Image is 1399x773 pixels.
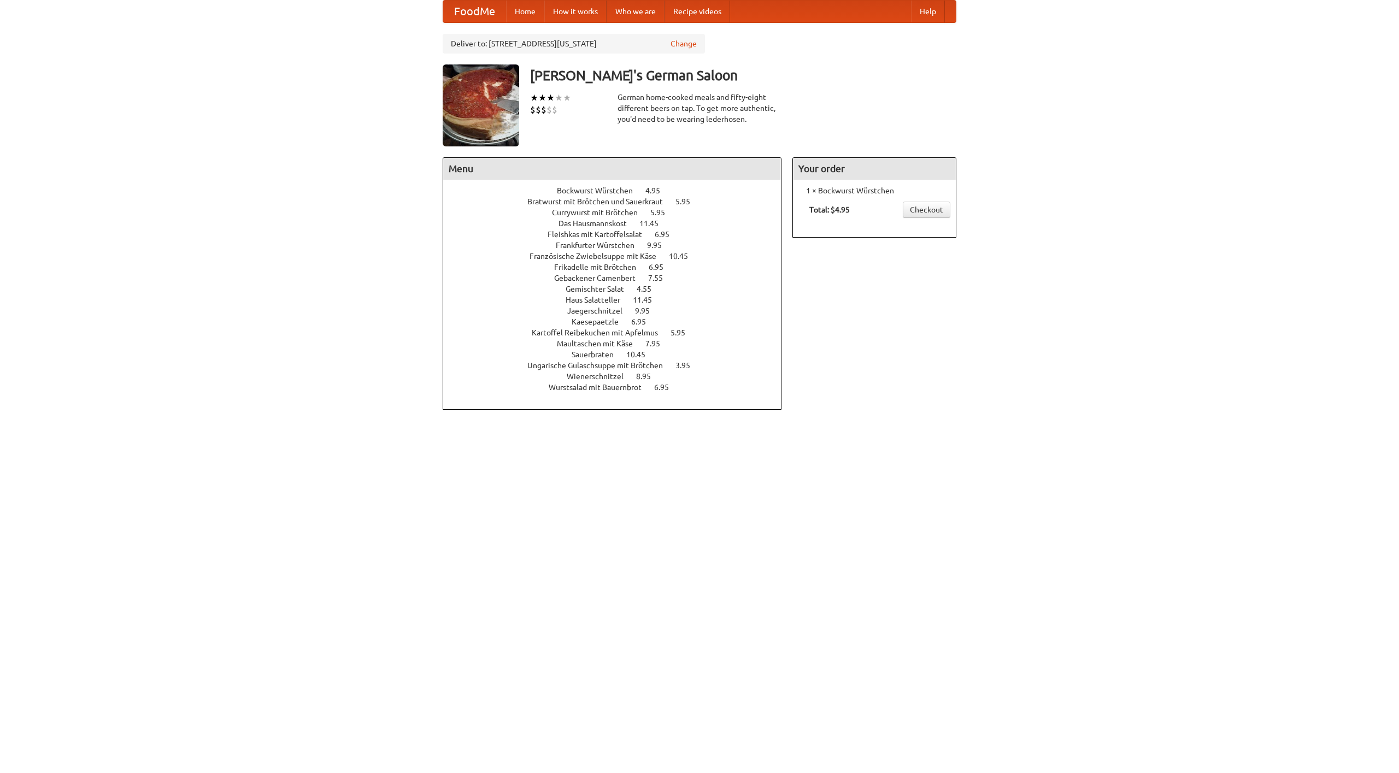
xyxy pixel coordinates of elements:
li: ★ [530,92,538,104]
a: Ungarische Gulaschsuppe mit Brötchen 3.95 [527,361,710,370]
li: ★ [555,92,563,104]
a: Bockwurst Würstchen 4.95 [557,186,680,195]
li: ★ [563,92,571,104]
span: 6.95 [649,263,674,272]
li: $ [530,104,536,116]
li: $ [541,104,546,116]
b: Total: $4.95 [809,205,850,214]
span: Gebackener Camenbert [554,274,646,282]
a: Wienerschnitzel 8.95 [567,372,671,381]
a: Gebackener Camenbert 7.55 [554,274,683,282]
span: Frankfurter Würstchen [556,241,645,250]
a: Das Hausmannskost 11.45 [559,219,679,228]
a: Recipe videos [665,1,730,22]
h3: [PERSON_NAME]'s German Saloon [530,64,956,86]
li: ★ [546,92,555,104]
a: Frikadelle mit Brötchen 6.95 [554,263,684,272]
span: Französische Zwiebelsuppe mit Käse [530,252,667,261]
span: Currywurst mit Brötchen [552,208,649,217]
span: 5.95 [671,328,696,337]
a: Haus Salatteller 11.45 [566,296,672,304]
span: 11.45 [633,296,663,304]
h4: Menu [443,158,781,180]
span: Jaegerschnitzel [567,306,633,315]
span: 5.95 [675,197,701,206]
a: Change [671,38,697,49]
span: 6.95 [655,230,680,239]
span: 5.95 [650,208,676,217]
a: How it works [544,1,607,22]
a: Maultaschen mit Käse 7.95 [557,339,680,348]
span: 6.95 [654,383,680,392]
span: Sauerbraten [572,350,625,359]
a: Jaegerschnitzel 9.95 [567,306,670,315]
a: Französische Zwiebelsuppe mit Käse 10.45 [530,252,708,261]
span: 8.95 [636,372,662,381]
span: 11.45 [639,219,669,228]
a: FoodMe [443,1,506,22]
span: 4.95 [645,186,671,195]
a: Frankfurter Würstchen 9.95 [556,241,682,250]
span: Fleishkas mit Kartoffelsalat [548,230,653,239]
span: Ungarische Gulaschsuppe mit Brötchen [527,361,674,370]
span: 7.95 [645,339,671,348]
span: 4.55 [637,285,662,293]
a: Sauerbraten 10.45 [572,350,666,359]
span: Das Hausmannskost [559,219,638,228]
a: Bratwurst mit Brötchen und Sauerkraut 5.95 [527,197,710,206]
span: 3.95 [675,361,701,370]
a: Who we are [607,1,665,22]
span: Frikadelle mit Brötchen [554,263,647,272]
span: 6.95 [631,317,657,326]
a: Kaesepaetzle 6.95 [572,317,666,326]
li: $ [552,104,557,116]
a: Wurstsalad mit Bauernbrot 6.95 [549,383,689,392]
span: Haus Salatteller [566,296,631,304]
h4: Your order [793,158,956,180]
a: Kartoffel Reibekuchen mit Apfelmus 5.95 [532,328,706,337]
span: Bratwurst mit Brötchen und Sauerkraut [527,197,674,206]
span: 10.45 [669,252,699,261]
span: Wienerschnitzel [567,372,634,381]
span: Kartoffel Reibekuchen mit Apfelmus [532,328,669,337]
span: Bockwurst Würstchen [557,186,644,195]
span: Gemischter Salat [566,285,635,293]
a: Checkout [903,202,950,218]
li: $ [546,104,552,116]
div: German home-cooked meals and fifty-eight different beers on tap. To get more authentic, you'd nee... [618,92,781,125]
span: 9.95 [647,241,673,250]
span: Kaesepaetzle [572,317,630,326]
span: 10.45 [626,350,656,359]
img: angular.jpg [443,64,519,146]
a: Home [506,1,544,22]
a: Fleishkas mit Kartoffelsalat 6.95 [548,230,690,239]
span: 7.55 [648,274,674,282]
div: Deliver to: [STREET_ADDRESS][US_STATE] [443,34,705,54]
span: Maultaschen mit Käse [557,339,644,348]
li: 1 × Bockwurst Würstchen [798,185,950,196]
span: Wurstsalad mit Bauernbrot [549,383,653,392]
span: 9.95 [635,306,661,315]
a: Gemischter Salat 4.55 [566,285,672,293]
a: Help [911,1,945,22]
a: Currywurst mit Brötchen 5.95 [552,208,685,217]
li: $ [536,104,541,116]
li: ★ [538,92,546,104]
